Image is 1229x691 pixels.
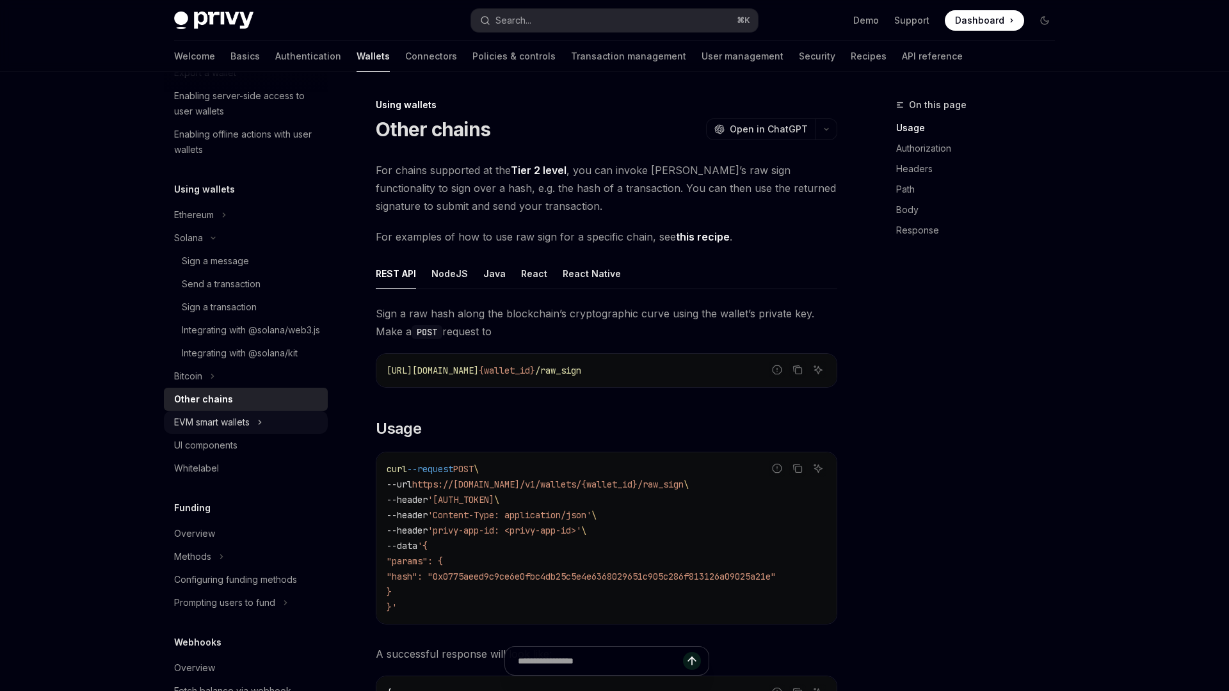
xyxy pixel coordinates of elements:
[799,41,835,72] a: Security
[683,652,701,670] button: Send message
[684,479,689,490] span: \
[182,322,320,338] div: Integrating with @solana/web3.js
[453,463,474,475] span: POST
[164,250,328,273] a: Sign a message
[164,568,328,591] a: Configuring funding methods
[571,41,686,72] a: Transaction management
[174,369,202,384] div: Bitcoin
[896,138,1065,159] a: Authorization
[474,463,479,475] span: \
[164,411,328,434] button: Toggle EVM smart wallets section
[1034,10,1055,31] button: Toggle dark mode
[387,525,428,536] span: --header
[376,418,421,439] span: Usage
[479,365,535,376] span: {wallet_id}
[376,228,837,246] span: For examples of how to use raw sign for a specific chain, see .
[676,230,730,244] a: this recipe
[387,540,417,552] span: --data
[955,14,1004,27] span: Dashboard
[428,525,581,536] span: 'privy-app-id: <privy-app-id>'
[405,41,457,72] a: Connectors
[417,540,428,552] span: '{
[894,14,929,27] a: Support
[164,388,328,411] a: Other chains
[174,127,320,157] div: Enabling offline actions with user wallets
[769,460,785,477] button: Report incorrect code
[428,509,591,521] span: 'Content-Type: application/json'
[182,276,261,292] div: Send a transaction
[164,545,328,568] button: Toggle Methods section
[563,258,621,289] div: React Native
[164,342,328,365] a: Integrating with @solana/kit
[387,555,443,567] span: "params": {
[896,179,1065,200] a: Path
[174,500,211,516] h5: Funding
[376,99,837,111] div: Using wallets
[472,41,556,72] a: Policies & controls
[853,14,879,27] a: Demo
[483,258,506,289] div: Java
[896,220,1065,241] a: Response
[164,203,328,226] button: Toggle Ethereum section
[521,258,547,289] div: React
[164,434,328,457] a: UI components
[182,299,257,315] div: Sign a transaction
[896,118,1065,138] a: Usage
[387,365,479,376] span: [URL][DOMAIN_NAME]
[164,319,328,342] a: Integrating with @solana/web3.js
[810,460,826,477] button: Ask AI
[174,572,297,587] div: Configuring funding methods
[387,479,412,490] span: --url
[518,647,683,675] input: Ask a question...
[581,525,586,536] span: \
[164,273,328,296] a: Send a transaction
[494,494,499,505] span: \
[376,161,837,215] span: For chains supported at the , you can invoke [PERSON_NAME]’s raw sign functionality to sign over ...
[896,200,1065,220] a: Body
[174,549,211,564] div: Methods
[164,296,328,319] a: Sign a transaction
[902,41,963,72] a: API reference
[164,591,328,614] button: Toggle Prompting users to fund section
[412,325,442,339] code: POST
[387,463,407,475] span: curl
[174,230,203,246] div: Solana
[376,118,490,141] h1: Other chains
[535,365,581,376] span: /raw_sign
[810,361,826,378] button: Ask AI
[387,571,776,582] span: "hash": "0x0775aeed9c9ce6e0fbc4db25c5e4e6368029651c905c286f813126a09025a21e"
[431,258,468,289] div: NodeJS
[174,526,215,541] div: Overview
[230,41,260,72] a: Basics
[182,345,298,361] div: Integrating with @solana/kit
[789,361,806,378] button: Copy the contents from the code block
[769,361,785,378] button: Report incorrect code
[387,586,392,598] span: }
[896,159,1065,179] a: Headers
[387,509,428,521] span: --header
[174,12,253,29] img: dark logo
[706,118,815,140] button: Open in ChatGPT
[174,438,237,453] div: UI components
[174,88,320,119] div: Enabling server-side access to user wallets
[174,461,219,476] div: Whitelabel
[164,226,328,250] button: Toggle Solana section
[357,41,390,72] a: Wallets
[387,494,428,505] span: --header
[702,41,783,72] a: User management
[909,97,967,113] span: On this page
[789,460,806,477] button: Copy the contents from the code block
[376,305,837,340] span: Sign a raw hash along the blockchain’s cryptographic curve using the wallet’s private key. Make a...
[471,9,758,32] button: Open search
[511,164,566,177] a: Tier 2 level
[174,41,215,72] a: Welcome
[730,123,808,136] span: Open in ChatGPT
[412,479,684,490] span: https://[DOMAIN_NAME]/v1/wallets/{wallet_id}/raw_sign
[164,656,328,679] a: Overview
[164,365,328,388] button: Toggle Bitcoin section
[174,595,275,610] div: Prompting users to fund
[376,258,416,289] div: REST API
[182,253,249,269] div: Sign a message
[174,635,221,650] h5: Webhooks
[174,392,233,407] div: Other chains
